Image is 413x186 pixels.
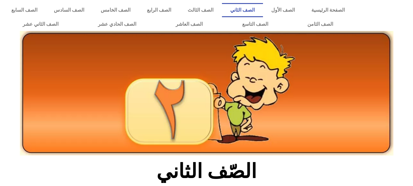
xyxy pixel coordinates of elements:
a: الصف السابع [3,3,46,17]
a: الصف الحادي عشر [78,17,156,31]
a: الصف الرابع [139,3,179,17]
a: الصف الثاني [222,3,263,17]
a: الصف العاشر [156,17,223,31]
a: الصف الثالث [179,3,222,17]
a: الصف الثامن [288,17,353,31]
h2: الصّف الثاني [105,159,308,183]
a: الصف الثاني عشر [3,17,78,31]
a: الصف الأول [263,3,303,17]
a: الصف السادس [46,3,92,17]
a: الصف الخامس [92,3,139,17]
a: الصفحة الرئيسية [303,3,353,17]
a: الصف التاسع [222,17,288,31]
